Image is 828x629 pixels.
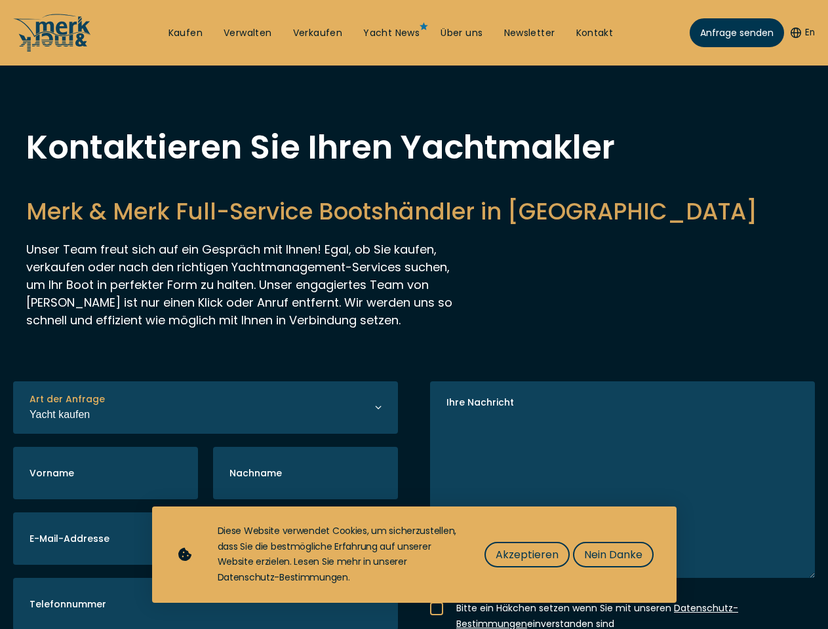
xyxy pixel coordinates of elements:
[446,396,514,410] label: Ihre Nachricht
[791,26,815,39] button: En
[30,467,74,480] label: Vorname
[584,546,642,563] span: Nein Danke
[30,392,105,406] label: Art der Anfrage
[224,27,272,40] a: Verwalten
[168,27,203,40] a: Kaufen
[26,195,802,227] h2: Merk & Merk Full-Service Bootshändler in [GEOGRAPHIC_DATA]
[218,571,348,584] a: Datenschutz-Bestimmungen
[363,27,420,40] a: Yacht News
[496,546,559,563] span: Akzeptieren
[229,467,282,480] label: Nachname
[576,27,614,40] a: Kontakt
[441,27,483,40] a: Über uns
[504,27,555,40] a: Newsletter
[573,542,654,567] button: Nein Danke
[30,598,106,611] label: Telefonnummer
[293,27,343,40] a: Verkaufen
[30,532,109,546] label: E-Mail-Addresse
[484,542,570,567] button: Akzeptieren
[218,524,458,586] div: Diese Website verwendet Cookies, um sicherzustellen, dass Sie die bestmögliche Erfahrung auf unse...
[700,26,774,40] span: Anfrage senden
[690,18,784,47] a: Anfrage senden
[26,240,452,329] p: Unser Team freut sich auf ein Gespräch mit Ihnen! Egal, ob Sie kaufen, verkaufen oder nach den ri...
[26,131,802,164] h1: Kontaktieren Sie Ihren Yachtmakler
